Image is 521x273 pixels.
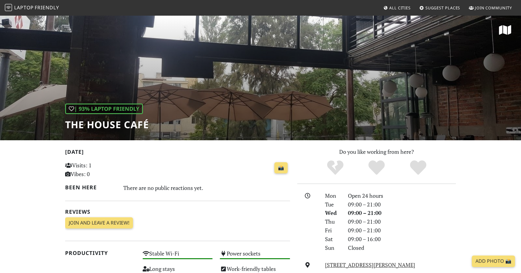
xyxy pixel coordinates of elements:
[344,226,459,235] div: 09:00 – 21:00
[381,2,413,13] a: All Cities
[274,162,288,174] a: 📸
[14,4,34,11] span: Laptop
[466,2,514,13] a: Join Community
[356,160,397,176] div: Yes
[65,119,149,130] h1: The House Café
[417,2,463,13] a: Suggest Places
[344,244,459,252] div: Closed
[5,4,12,11] img: LaptopFriendly
[35,4,59,11] span: Friendly
[216,249,294,264] div: Power sockets
[123,183,290,193] div: There are no public reactions yet.
[321,244,344,252] div: Sun
[314,160,356,176] div: No
[321,209,344,217] div: Wed
[344,200,459,209] div: 09:00 – 21:00
[321,191,344,200] div: Mon
[297,147,456,156] p: Do you like working from here?
[472,256,515,267] a: Add Photo 📸
[65,217,133,229] a: Join and leave a review!
[321,235,344,244] div: Sat
[321,226,344,235] div: Fri
[65,149,290,157] h2: [DATE]
[425,5,460,11] span: Suggest Places
[139,249,216,264] div: Stable Wi-Fi
[475,5,512,11] span: Join Community
[65,104,143,114] div: | 93% Laptop Friendly
[389,5,411,11] span: All Cities
[65,184,116,191] h2: Been here
[5,3,59,13] a: LaptopFriendly LaptopFriendly
[344,217,459,226] div: 09:00 – 21:00
[321,200,344,209] div: Tue
[65,250,135,256] h2: Productivity
[344,191,459,200] div: Open 24 hours
[65,161,135,178] p: Visits: 1 Vibes: 0
[325,261,415,268] a: [STREET_ADDRESS][PERSON_NAME]
[344,235,459,244] div: 09:00 – 16:00
[344,209,459,217] div: 09:00 – 21:00
[397,160,439,176] div: Definitely!
[321,217,344,226] div: Thu
[65,209,290,215] h2: Reviews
